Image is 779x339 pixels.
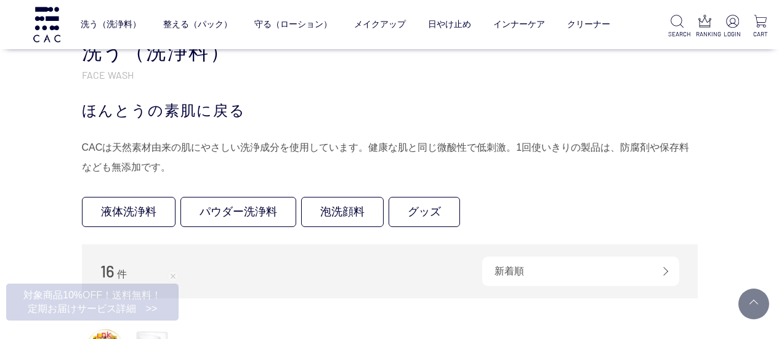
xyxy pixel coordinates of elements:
a: CART [751,15,769,39]
p: FACE WASH [82,68,698,81]
img: logo [31,7,62,42]
span: 16 [100,261,115,281]
p: CART [751,30,769,39]
span: 件 [117,269,127,279]
a: 洗う（洗浄料） [81,9,141,40]
a: 泡洗顔料 [301,197,384,227]
a: メイクアップ [354,9,406,40]
a: グッズ [389,197,460,227]
div: CACは天然素材由来の肌にやさしい洗浄成分を使用しています。健康な肌と同じ微酸性で低刺激。1回使いきりの製品は、防腐剤や保存料なども無添加です。 [82,138,698,177]
a: LOGIN [724,15,741,39]
a: RANKING [696,15,714,39]
a: パウダー洗浄料 [180,197,296,227]
div: 新着順 [482,257,679,286]
div: ほんとうの素肌に戻る [82,100,698,122]
p: LOGIN [724,30,741,39]
a: SEARCH [668,15,686,39]
a: 守る（ローション） [254,9,332,40]
p: SEARCH [668,30,686,39]
a: 日やけ止め [428,9,471,40]
p: RANKING [696,30,714,39]
a: 整える（パック） [163,9,232,40]
a: 液体洗浄料 [82,197,176,227]
a: クリーナー [567,9,610,40]
a: インナーケア [493,9,545,40]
